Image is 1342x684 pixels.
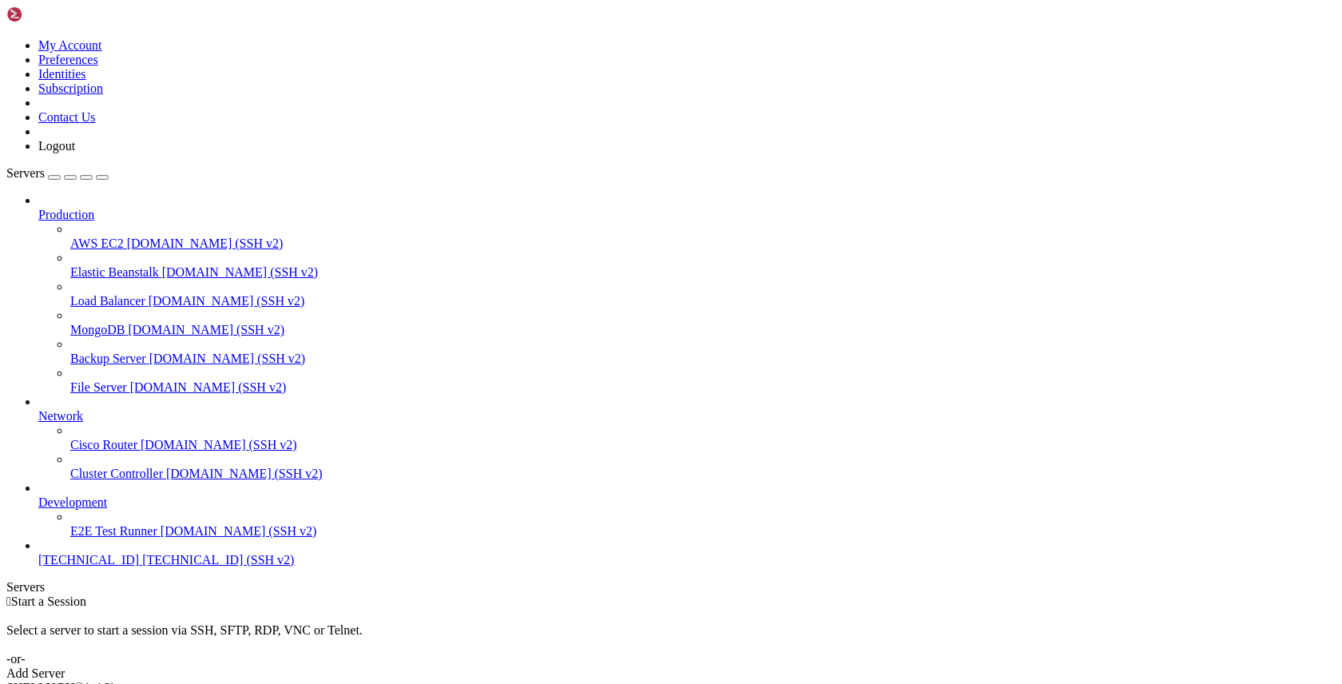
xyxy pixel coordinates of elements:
span: [DOMAIN_NAME] (SSH v2) [166,467,323,480]
a: Elastic Beanstalk [DOMAIN_NAME] (SSH v2) [70,265,1336,280]
a: Cluster Controller [DOMAIN_NAME] (SSH v2) [70,467,1336,481]
div: Add Server [6,666,1336,681]
a: Backup Server [DOMAIN_NAME] (SSH v2) [70,352,1336,366]
li: Load Balancer [DOMAIN_NAME] (SSH v2) [70,280,1336,308]
span: [TECHNICAL_ID] (SSH v2) [142,553,294,567]
span: Servers [6,166,45,180]
span: Elastic Beanstalk [70,265,159,279]
span:  [6,595,11,608]
img: Shellngn [6,6,98,22]
a: Load Balancer [DOMAIN_NAME] (SSH v2) [70,294,1336,308]
span: Cluster Controller [70,467,163,480]
a: File Server [DOMAIN_NAME] (SSH v2) [70,380,1336,395]
span: [DOMAIN_NAME] (SSH v2) [162,265,319,279]
a: Preferences [38,53,98,66]
span: Development [38,495,107,509]
a: Development [38,495,1336,510]
a: Cisco Router [DOMAIN_NAME] (SSH v2) [70,438,1336,452]
a: Contact Us [38,110,96,124]
li: [TECHNICAL_ID] [TECHNICAL_ID] (SSH v2) [38,539,1336,567]
span: [DOMAIN_NAME] (SSH v2) [127,237,284,250]
div: Servers [6,580,1336,595]
li: Development [38,481,1336,539]
span: [DOMAIN_NAME] (SSH v2) [141,438,297,451]
a: Subscription [38,82,103,95]
li: File Server [DOMAIN_NAME] (SSH v2) [70,366,1336,395]
a: Production [38,208,1336,222]
li: E2E Test Runner [DOMAIN_NAME] (SSH v2) [70,510,1336,539]
a: E2E Test Runner [DOMAIN_NAME] (SSH v2) [70,524,1336,539]
a: Logout [38,139,75,153]
span: [TECHNICAL_ID] [38,553,139,567]
span: [DOMAIN_NAME] (SSH v2) [149,352,306,365]
li: MongoDB [DOMAIN_NAME] (SSH v2) [70,308,1336,337]
span: E2E Test Runner [70,524,157,538]
li: Cluster Controller [DOMAIN_NAME] (SSH v2) [70,452,1336,481]
span: Production [38,208,94,221]
span: Start a Session [11,595,86,608]
span: Load Balancer [70,294,145,308]
span: [DOMAIN_NAME] (SSH v2) [128,323,284,336]
div: Select a server to start a session via SSH, SFTP, RDP, VNC or Telnet. -or- [6,609,1336,666]
a: [TECHNICAL_ID] [TECHNICAL_ID] (SSH v2) [38,553,1336,567]
span: [DOMAIN_NAME] (SSH v2) [149,294,305,308]
span: MongoDB [70,323,125,336]
li: Cisco Router [DOMAIN_NAME] (SSH v2) [70,424,1336,452]
a: MongoDB [DOMAIN_NAME] (SSH v2) [70,323,1336,337]
span: File Server [70,380,127,394]
li: Production [38,193,1336,395]
li: Elastic Beanstalk [DOMAIN_NAME] (SSH v2) [70,251,1336,280]
span: Network [38,409,83,423]
li: Backup Server [DOMAIN_NAME] (SSH v2) [70,337,1336,366]
a: Network [38,409,1336,424]
a: Identities [38,67,86,81]
span: Backup Server [70,352,146,365]
a: Servers [6,166,109,180]
li: Network [38,395,1336,481]
a: AWS EC2 [DOMAIN_NAME] (SSH v2) [70,237,1336,251]
span: [DOMAIN_NAME] (SSH v2) [130,380,287,394]
li: AWS EC2 [DOMAIN_NAME] (SSH v2) [70,222,1336,251]
span: [DOMAIN_NAME] (SSH v2) [161,524,317,538]
span: AWS EC2 [70,237,124,250]
a: My Account [38,38,102,52]
span: Cisco Router [70,438,137,451]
